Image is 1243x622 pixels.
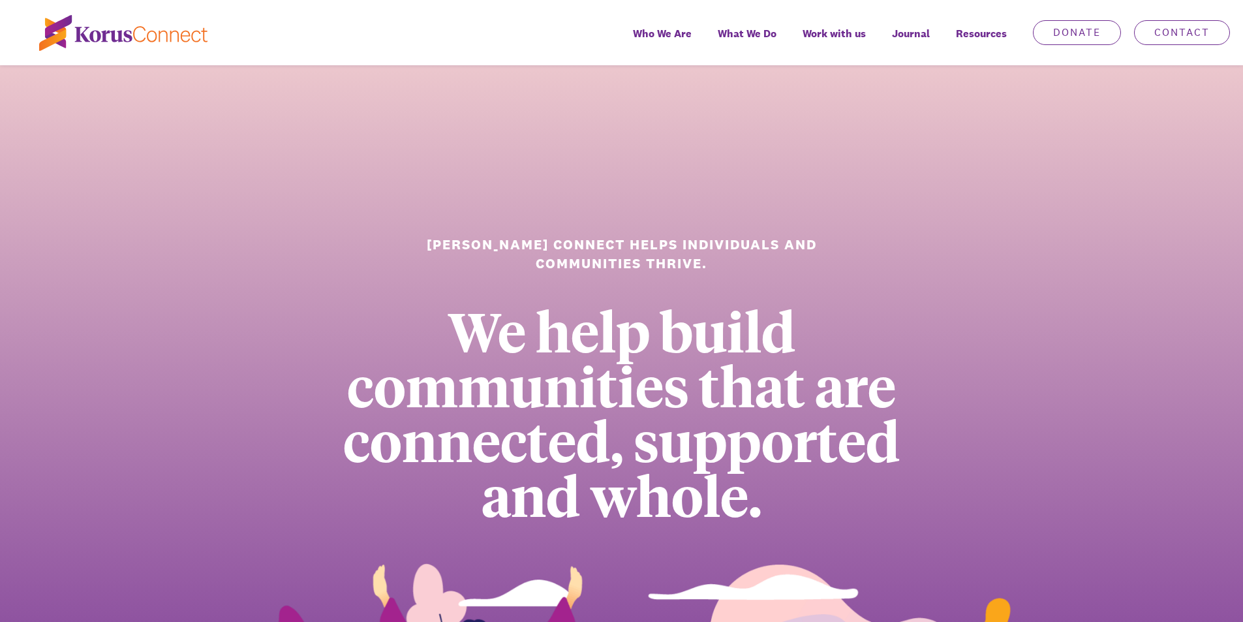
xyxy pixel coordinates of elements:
[633,24,692,43] span: Who We Are
[411,235,832,273] h1: [PERSON_NAME] Connect helps individuals and communities thrive.
[620,18,705,65] a: Who We Are
[790,18,879,65] a: Work with us
[718,24,776,43] span: What We Do
[1134,20,1230,45] a: Contact
[1033,20,1121,45] a: Donate
[879,18,943,65] a: Journal
[943,18,1020,65] div: Resources
[803,24,866,43] span: Work with us
[301,303,942,522] div: We help build communities that are connected, supported and whole.
[892,24,930,43] span: Journal
[39,15,207,51] img: korus-connect%2Fc5177985-88d5-491d-9cd7-4a1febad1357_logo.svg
[705,18,790,65] a: What We Do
